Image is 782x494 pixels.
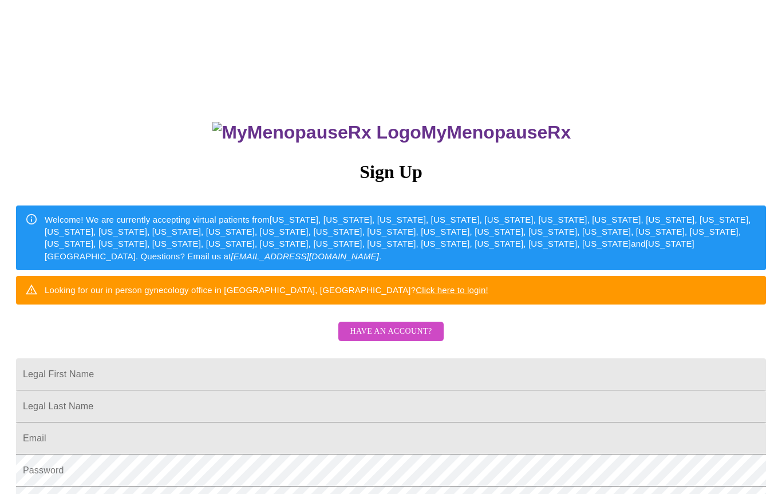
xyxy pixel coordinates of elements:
h3: MyMenopauseRx [18,122,767,143]
em: [EMAIL_ADDRESS][DOMAIN_NAME] [231,251,379,261]
button: Have an account? [338,322,443,342]
a: Have an account? [335,334,446,344]
span: Have an account? [350,325,432,339]
h3: Sign Up [16,161,766,183]
img: MyMenopauseRx Logo [212,122,421,143]
div: Looking for our in person gynecology office in [GEOGRAPHIC_DATA], [GEOGRAPHIC_DATA]? [45,279,488,301]
div: Welcome! We are currently accepting virtual patients from [US_STATE], [US_STATE], [US_STATE], [US... [45,209,757,267]
a: Click here to login! [416,285,488,295]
